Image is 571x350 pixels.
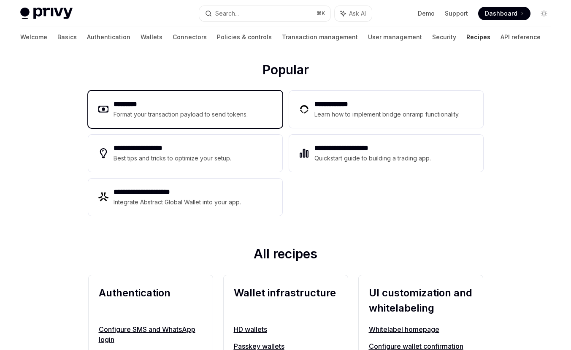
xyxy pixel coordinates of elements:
[478,7,530,20] a: Dashboard
[88,246,483,265] h2: All recipes
[114,109,248,119] div: Format your transaction payload to send tokens.
[88,62,483,81] h2: Popular
[234,285,338,316] h2: Wallet infrastructure
[199,6,330,21] button: Search...⌘K
[20,8,73,19] img: light logo
[282,27,358,47] a: Transaction management
[215,8,239,19] div: Search...
[501,27,541,47] a: API reference
[537,7,551,20] button: Toggle dark mode
[349,9,366,18] span: Ask AI
[234,324,338,334] a: HD wallets
[314,109,462,119] div: Learn how to implement bridge onramp functionality.
[141,27,162,47] a: Wallets
[99,285,203,316] h2: Authentication
[368,27,422,47] a: User management
[57,27,77,47] a: Basics
[369,324,473,334] a: Whitelabel homepage
[173,27,207,47] a: Connectors
[314,153,431,163] div: Quickstart guide to building a trading app.
[317,10,325,17] span: ⌘ K
[418,9,435,18] a: Demo
[445,9,468,18] a: Support
[114,197,242,207] div: Integrate Abstract Global Wallet into your app.
[432,27,456,47] a: Security
[289,91,483,128] a: **** **** ***Learn how to implement bridge onramp functionality.
[87,27,130,47] a: Authentication
[20,27,47,47] a: Welcome
[114,153,233,163] div: Best tips and tricks to optimize your setup.
[335,6,372,21] button: Ask AI
[369,285,473,316] h2: UI customization and whitelabeling
[217,27,272,47] a: Policies & controls
[466,27,490,47] a: Recipes
[99,324,203,345] a: Configure SMS and WhatsApp login
[485,9,517,18] span: Dashboard
[88,91,282,128] a: **** ****Format your transaction payload to send tokens.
